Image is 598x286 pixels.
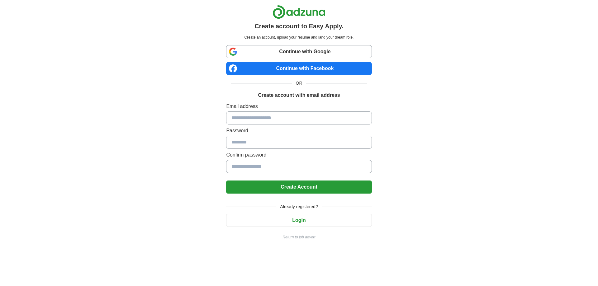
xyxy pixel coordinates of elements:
button: Create Account [226,181,372,194]
a: Continue with Facebook [226,62,372,75]
h1: Create account to Easy Apply. [254,21,344,31]
span: OR [292,80,306,87]
a: Continue with Google [226,45,372,58]
label: Email address [226,103,372,110]
a: Return to job advert [226,234,372,240]
label: Confirm password [226,151,372,159]
h1: Create account with email address [258,91,340,99]
button: Login [226,214,372,227]
span: Already registered? [276,204,321,210]
a: Login [226,218,372,223]
img: Adzuna logo [273,5,325,19]
p: Create an account, upload your resume and land your dream role. [227,35,370,40]
label: Password [226,127,372,134]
